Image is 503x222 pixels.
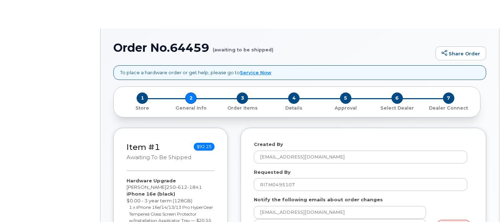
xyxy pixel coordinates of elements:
input: Example: john@appleseed.com [254,206,426,219]
a: Service Now [240,70,271,75]
a: 6 Select Dealer [371,104,423,111]
label: Created By [254,141,283,148]
h1: Order No.64459 [113,41,432,54]
a: 7 Dealer Connect [423,104,474,111]
span: 5 [340,92,351,104]
span: 250 [166,184,202,190]
a: 3 Order Items [217,104,268,111]
p: Select Dealer [374,105,420,111]
span: 1841 [187,184,202,190]
span: 4 [288,92,300,104]
p: Details [271,105,317,111]
p: To place a hardware order or get help, please go to [120,69,271,76]
p: Store [122,105,162,111]
label: Notify the following emails about order changes [254,196,383,203]
label: Requested By [254,169,291,176]
a: Item #1 [127,142,160,152]
span: 6 [391,92,403,104]
span: 7 [443,92,454,104]
span: 3 [237,92,248,104]
a: 5 Approval [320,104,371,111]
span: $92.25 [194,143,214,151]
p: Order Items [220,105,265,111]
a: Share Order [435,46,486,61]
input: Example: John Smith [254,178,467,191]
span: 1 [137,92,148,104]
small: (awaiting to be shipped) [213,41,273,52]
a: 4 Details [268,104,320,111]
small: awaiting to be shipped [127,154,191,161]
strong: iPhone 16e (black) [127,191,175,197]
strong: Hardware Upgrade [127,178,176,183]
span: 612 [176,184,187,190]
a: 1 Store [119,104,165,111]
p: Approval [323,105,369,111]
p: Dealer Connect [426,105,472,111]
